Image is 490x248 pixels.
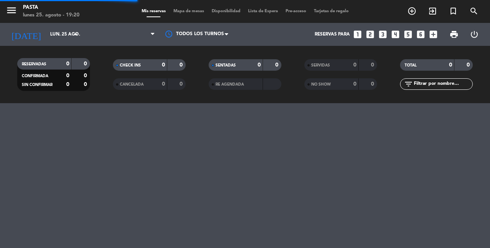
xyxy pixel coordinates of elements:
[353,62,356,68] strong: 0
[449,30,459,39] span: print
[6,5,17,19] button: menu
[365,29,375,39] i: looks_two
[413,80,472,88] input: Filtrar por nombre...
[71,30,80,39] i: arrow_drop_down
[428,29,438,39] i: add_box
[353,29,363,39] i: looks_one
[84,61,88,66] strong: 0
[66,73,69,78] strong: 0
[371,62,376,68] strong: 0
[311,83,331,86] span: NO SHOW
[378,29,388,39] i: looks_3
[449,6,458,16] i: turned_in_not
[244,9,282,13] span: Lista de Espera
[22,83,52,87] span: SIN CONFIRMAR
[170,9,208,13] span: Mapa de mesas
[138,9,170,13] span: Mis reservas
[404,79,413,89] i: filter_list
[282,9,310,13] span: Pre-acceso
[449,62,452,68] strong: 0
[428,6,437,16] i: exit_to_app
[84,73,88,78] strong: 0
[120,63,141,67] span: CHECK INS
[464,23,484,46] div: LOG OUT
[6,5,17,16] i: menu
[66,82,69,87] strong: 0
[315,32,350,37] span: Reservas para
[405,63,416,67] span: TOTAL
[66,61,69,66] strong: 0
[216,83,244,86] span: RE AGENDADA
[258,62,261,68] strong: 0
[353,81,356,87] strong: 0
[416,29,426,39] i: looks_6
[371,81,376,87] strong: 0
[208,9,244,13] span: Disponibilidad
[467,62,471,68] strong: 0
[180,62,184,68] strong: 0
[23,4,80,11] div: Pasta
[407,6,416,16] i: add_circle_outline
[120,83,144,86] span: CANCELADA
[22,62,46,66] span: RESERVADAS
[216,63,236,67] span: SENTADAS
[6,26,46,43] i: [DATE]
[403,29,413,39] i: looks_5
[311,63,330,67] span: SERVIDAS
[84,82,88,87] strong: 0
[469,6,479,16] i: search
[390,29,400,39] i: looks_4
[22,74,48,78] span: CONFIRMADA
[275,62,280,68] strong: 0
[23,11,80,19] div: lunes 25. agosto - 19:20
[162,62,165,68] strong: 0
[162,81,165,87] strong: 0
[180,81,184,87] strong: 0
[470,30,479,39] i: power_settings_new
[310,9,353,13] span: Tarjetas de regalo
